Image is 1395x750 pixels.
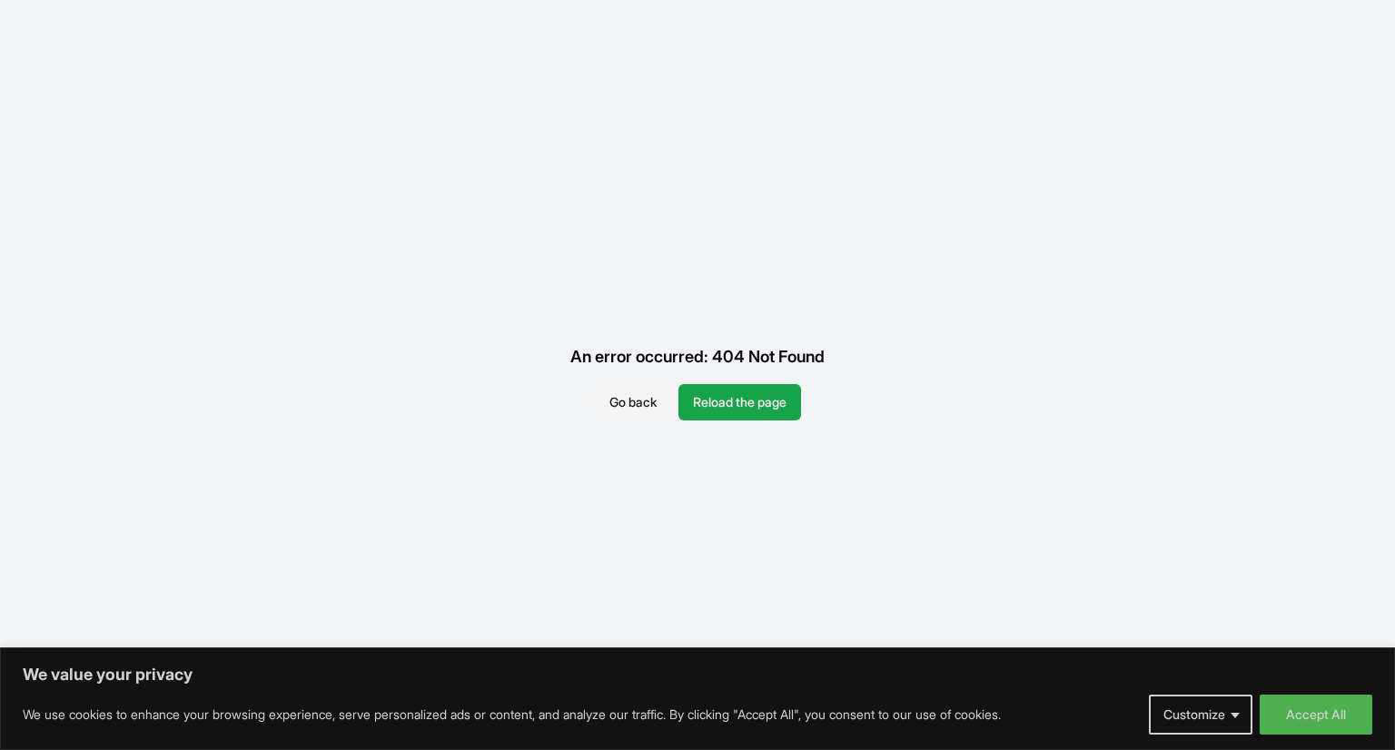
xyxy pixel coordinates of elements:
[23,704,1001,725] p: We use cookies to enhance your browsing experience, serve personalized ads or content, and analyz...
[556,330,839,384] div: An error occurred: 404 Not Found
[1260,695,1372,735] button: Accept All
[23,664,1372,686] p: We value your privacy
[595,384,671,420] button: Go back
[678,384,801,420] button: Reload the page
[1149,695,1252,735] button: Customize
